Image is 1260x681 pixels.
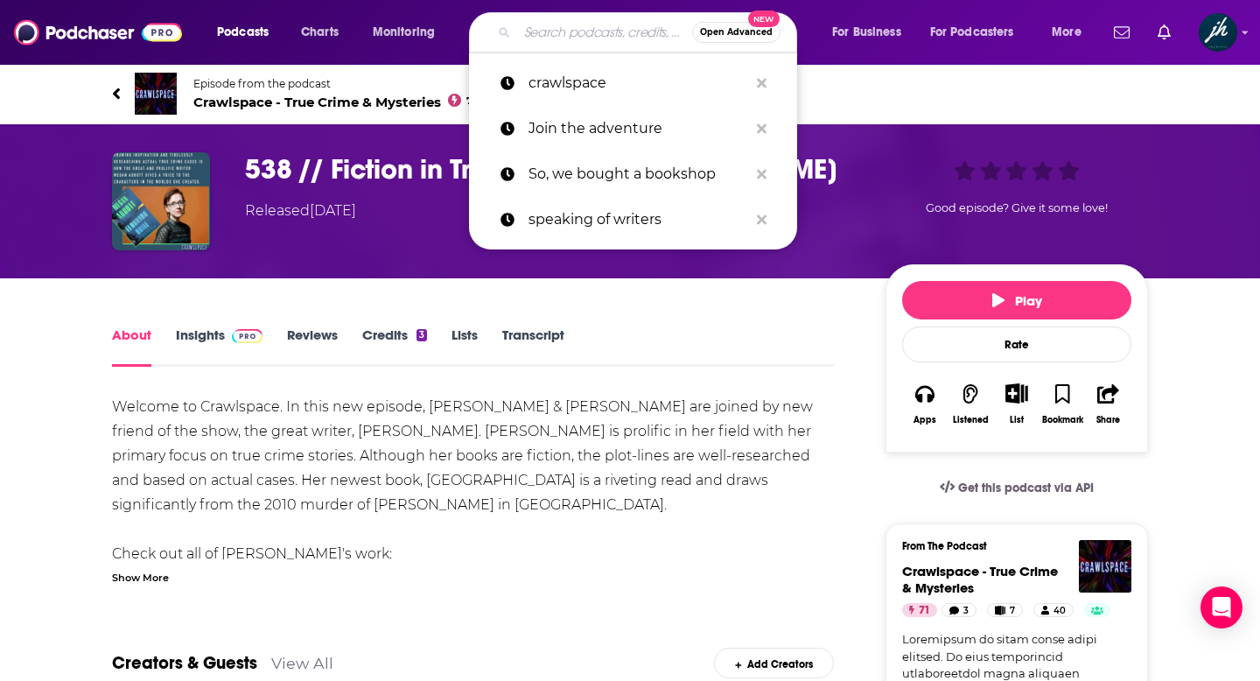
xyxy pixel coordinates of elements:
[919,602,930,620] span: 71
[1039,372,1085,436] button: Bookmark
[217,20,269,45] span: Podcasts
[469,106,797,151] a: Join the adventure
[451,326,478,367] a: Lists
[245,152,857,186] h1: 538 // Fiction in True Crime w/Megan Abbott
[926,467,1108,509] a: Get this podcast via API
[469,60,797,106] a: crawlspace
[112,652,257,674] a: Creators & Guests
[930,20,1014,45] span: For Podcasters
[528,151,748,197] p: So, we bought a bookshop
[1079,540,1131,593] img: Crawlspace - True Crime & Mysteries
[987,603,1023,617] a: 7
[1053,602,1066,620] span: 40
[290,18,349,46] a: Charts
[112,326,151,367] a: About
[953,415,989,425] div: Listened
[1052,20,1081,45] span: More
[373,20,435,45] span: Monitoring
[528,106,748,151] p: Join the adventure
[902,326,1131,362] div: Rate
[469,197,797,242] a: speaking of writers
[416,329,427,341] div: 3
[1096,415,1120,425] div: Share
[271,654,333,672] a: View All
[362,326,427,367] a: Credits3
[913,415,936,425] div: Apps
[232,329,262,343] img: Podchaser Pro
[469,151,797,197] a: So, we bought a bookshop
[994,372,1039,436] div: Show More ButtonList
[486,12,814,53] div: Search podcasts, credits, & more...
[902,563,1058,596] a: Crawlspace - True Crime & Mysteries
[1151,18,1178,47] a: Show notifications dropdown
[1200,586,1242,628] div: Open Intercom Messenger
[902,372,948,436] button: Apps
[919,18,1039,46] button: open menu
[748,11,780,27] span: New
[1033,603,1074,617] a: 40
[958,481,1094,495] span: Get this podcast via API
[112,152,210,250] img: 538 // Fiction in True Crime w/Megan Abbott
[692,22,780,43] button: Open AdvancedNew
[1039,18,1103,46] button: open menu
[1199,13,1237,52] span: Logged in as JHPublicRelations
[941,603,976,617] a: 3
[992,292,1042,309] span: Play
[287,326,338,367] a: Reviews
[1107,18,1137,47] a: Show notifications dropdown
[1010,414,1024,425] div: List
[245,200,356,221] div: Released [DATE]
[1086,372,1131,436] button: Share
[14,16,182,49] img: Podchaser - Follow, Share and Rate Podcasts
[1199,13,1237,52] button: Show profile menu
[466,97,476,105] span: 71
[820,18,923,46] button: open menu
[517,18,692,46] input: Search podcasts, credits, & more...
[1042,415,1083,425] div: Bookmark
[926,201,1108,214] span: Good episode? Give it some love!
[360,18,458,46] button: open menu
[1199,13,1237,52] img: User Profile
[902,281,1131,319] button: Play
[902,603,937,617] a: 71
[714,648,834,678] div: Add Creators
[528,60,748,106] p: crawlspace
[135,73,177,115] img: Crawlspace - True Crime & Mysteries
[963,602,969,620] span: 3
[948,372,993,436] button: Listened
[112,73,1148,115] a: Crawlspace - True Crime & MysteriesEpisode from the podcastCrawlspace - True Crime & Mysteries71
[205,18,291,46] button: open menu
[832,20,901,45] span: For Business
[1010,602,1015,620] span: 7
[700,28,773,37] span: Open Advanced
[528,197,748,242] p: speaking of writers
[193,94,476,110] span: Crawlspace - True Crime & Mysteries
[502,326,564,367] a: Transcript
[902,540,1117,552] h3: From The Podcast
[193,77,476,90] span: Episode from the podcast
[176,326,262,367] a: InsightsPodchaser Pro
[301,20,339,45] span: Charts
[998,383,1034,403] button: Show More Button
